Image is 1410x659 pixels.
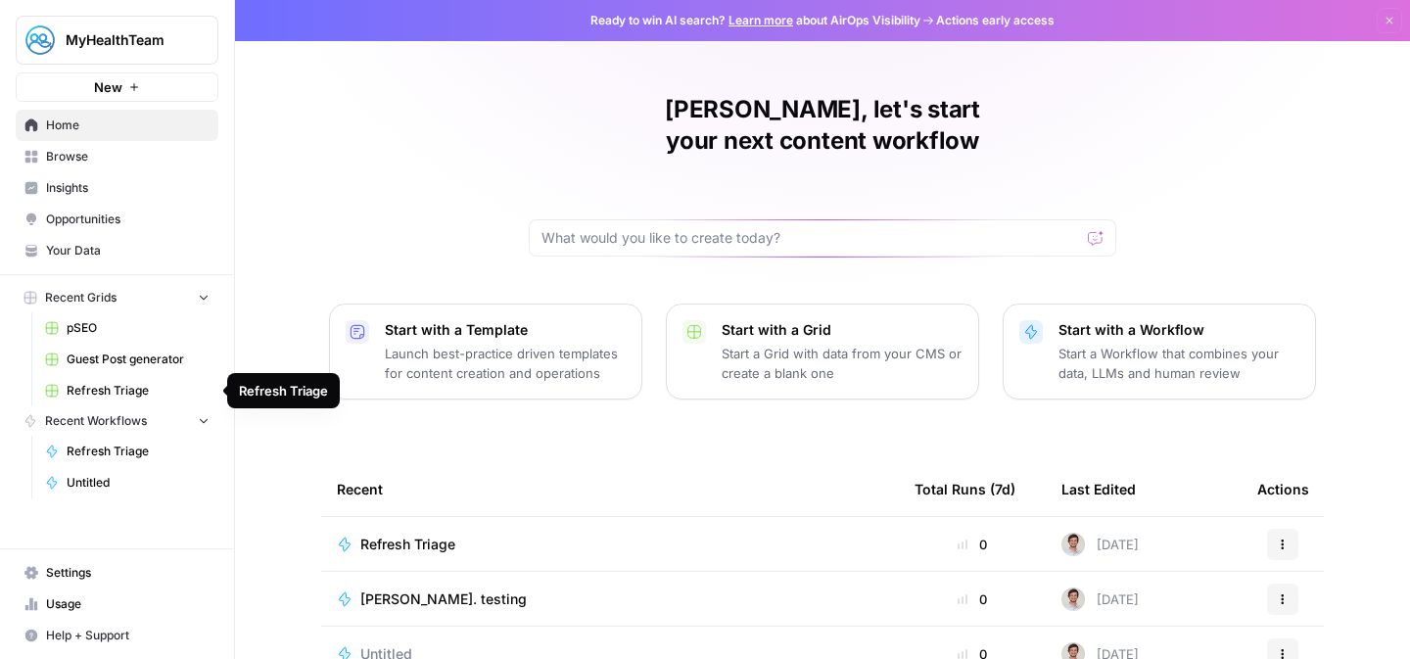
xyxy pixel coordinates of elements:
a: Usage [16,588,218,620]
button: Start with a GridStart a Grid with data from your CMS or create a blank one [666,304,979,400]
a: Browse [16,141,218,172]
div: Actions [1257,462,1309,516]
span: New [94,77,122,97]
a: Settings [16,557,218,588]
button: New [16,72,218,102]
button: Start with a TemplateLaunch best-practice driven templates for content creation and operations [329,304,642,400]
p: Start with a Grid [722,320,963,340]
span: Guest Post generator [67,351,210,368]
div: Last Edited [1061,462,1136,516]
a: Opportunities [16,204,218,235]
p: Start with a Template [385,320,626,340]
span: Help + Support [46,627,210,644]
p: Launch best-practice driven templates for content creation and operations [385,344,626,383]
span: Recent Workflows [45,412,147,430]
input: What would you like to create today? [541,228,1080,248]
a: Learn more [728,13,793,27]
span: Usage [46,595,210,613]
img: MyHealthTeam Logo [23,23,58,58]
img: tdmuw9wfe40fkwq84phcceuazoww [1061,533,1085,556]
span: Settings [46,564,210,582]
a: Your Data [16,235,218,266]
a: Refresh Triage [337,535,883,554]
p: Start a Workflow that combines your data, LLMs and human review [1058,344,1299,383]
span: Browse [46,148,210,165]
span: Recent Grids [45,289,117,306]
a: pSEO [36,312,218,344]
a: [PERSON_NAME]. testing [337,589,883,609]
a: Refresh Triage [36,375,218,406]
div: [DATE] [1061,588,1139,611]
span: Insights [46,179,210,197]
span: Untitled [67,474,210,492]
span: Opportunities [46,211,210,228]
a: Guest Post generator [36,344,218,375]
button: Recent Grids [16,283,218,312]
button: Help + Support [16,620,218,651]
div: Recent [337,462,883,516]
div: 0 [915,535,1030,554]
span: Refresh Triage [67,443,210,460]
span: Your Data [46,242,210,259]
span: Refresh Triage [360,535,455,554]
span: Home [46,117,210,134]
h1: [PERSON_NAME], let's start your next content workflow [529,94,1116,157]
button: Start with a WorkflowStart a Workflow that combines your data, LLMs and human review [1003,304,1316,400]
div: [DATE] [1061,533,1139,556]
a: Untitled [36,467,218,498]
span: pSEO [67,319,210,337]
div: Refresh Triage [239,381,328,400]
p: Start with a Workflow [1058,320,1299,340]
span: Actions early access [936,12,1055,29]
a: Insights [16,172,218,204]
a: Refresh Triage [36,436,218,467]
button: Recent Workflows [16,406,218,436]
div: Total Runs (7d) [915,462,1015,516]
button: Workspace: MyHealthTeam [16,16,218,65]
span: Ready to win AI search? about AirOps Visibility [590,12,920,29]
p: Start a Grid with data from your CMS or create a blank one [722,344,963,383]
span: [PERSON_NAME]. testing [360,589,527,609]
a: Home [16,110,218,141]
img: tdmuw9wfe40fkwq84phcceuazoww [1061,588,1085,611]
span: MyHealthTeam [66,30,184,50]
span: Refresh Triage [67,382,210,400]
div: 0 [915,589,1030,609]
